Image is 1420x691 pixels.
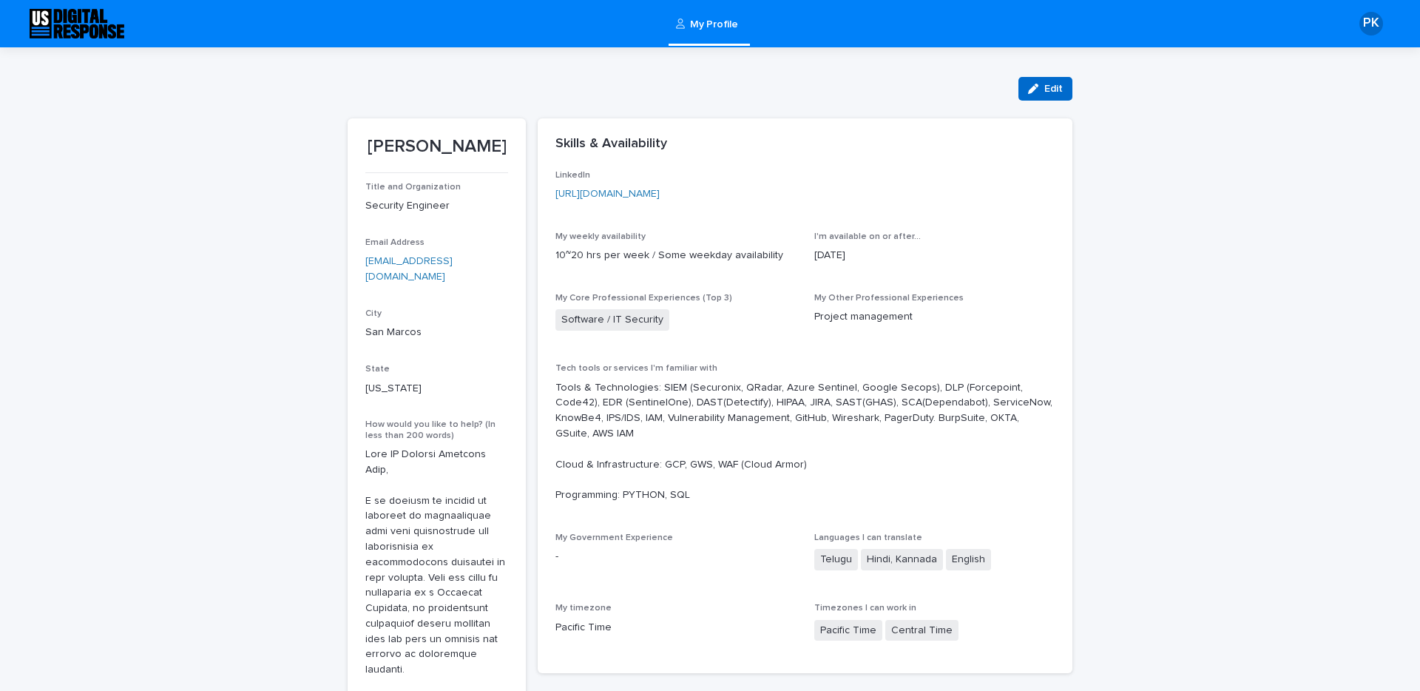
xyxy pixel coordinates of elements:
[365,198,508,214] p: Security Engineer
[814,232,921,241] span: I'm available on or after...
[814,294,964,303] span: My Other Professional Experiences
[555,294,732,303] span: My Core Professional Experiences (Top 3)
[1359,12,1383,36] div: PK
[555,549,797,564] p: -
[885,620,958,641] span: Central Time
[814,248,1055,263] p: [DATE]
[365,136,508,158] p: [PERSON_NAME]
[555,248,797,263] p: 10~20 hrs per week / Some weekday availability
[555,136,667,152] h2: Skills & Availability
[555,309,669,331] span: Software / IT Security
[814,309,1055,325] p: Project management
[555,171,590,180] span: LinkedIn
[1044,84,1063,94] span: Edit
[555,604,612,613] span: My timezone
[946,549,991,570] span: English
[555,232,646,241] span: My weekly availability
[814,620,882,641] span: Pacific Time
[365,183,461,192] span: Title and Organization
[365,381,508,397] p: [US_STATE]
[365,256,453,282] a: [EMAIL_ADDRESS][DOMAIN_NAME]
[365,309,382,318] span: City
[30,9,124,38] img: N0FYVoH1RkKBnLN4Nruq
[365,365,390,374] span: State
[861,549,943,570] span: Hindi, Kannada
[555,364,717,373] span: Tech tools or services I'm familiar with
[1018,77,1072,101] button: Edit
[814,604,916,613] span: Timezones I can work in
[365,325,508,340] p: San Marcos
[365,238,425,247] span: Email Address
[814,549,858,570] span: Telugu
[555,189,660,199] a: [URL][DOMAIN_NAME]
[555,620,797,636] p: Pacific Time
[814,533,922,542] span: Languages I can translate
[365,420,496,439] span: How would you like to help? (In less than 200 words)
[555,380,1055,503] p: Tools & Technologies: SIEM (Securonix, QRadar, Azure Sentinel, Google Secops), DLP (Forcepoint, C...
[555,533,673,542] span: My Government Experience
